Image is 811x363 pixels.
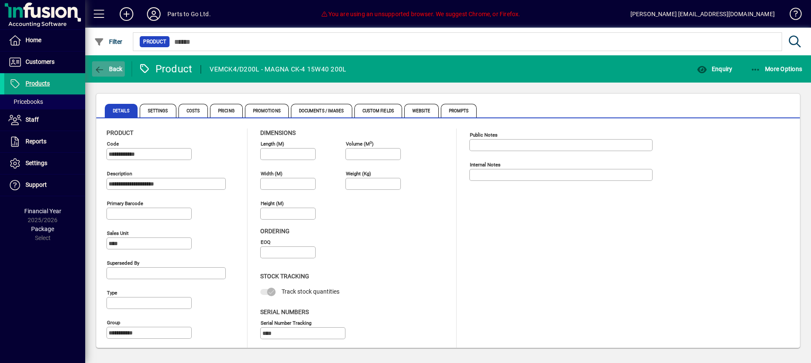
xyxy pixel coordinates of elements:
[143,37,166,46] span: Product
[106,129,133,136] span: Product
[695,61,734,77] button: Enquiry
[260,129,296,136] span: Dimensions
[354,104,402,117] span: Custom Fields
[4,153,85,174] a: Settings
[751,66,802,72] span: More Options
[94,66,123,72] span: Back
[26,116,39,123] span: Staff
[441,104,477,117] span: Prompts
[4,94,85,109] a: Pricebooks
[26,181,47,188] span: Support
[4,174,85,196] a: Support
[346,171,371,177] mat-label: Weight (Kg)
[291,104,352,117] span: Documents / Images
[107,171,132,177] mat-label: Description
[4,131,85,152] a: Reports
[26,160,47,166] span: Settings
[4,109,85,131] a: Staff
[261,320,311,326] mat-label: Serial Number tracking
[245,104,289,117] span: Promotions
[470,162,500,168] mat-label: Internal Notes
[26,138,46,145] span: Reports
[783,2,800,29] a: Knowledge Base
[113,6,140,22] button: Add
[178,104,208,117] span: Costs
[404,104,439,117] span: Website
[210,63,346,76] div: VEMCK4/D200L - MAGNA CK-4 15W40 200L
[92,34,125,49] button: Filter
[4,51,85,73] a: Customers
[26,80,50,87] span: Products
[260,309,309,315] span: Serial Numbers
[9,98,43,105] span: Pricebooks
[470,132,498,138] mat-label: Public Notes
[94,38,123,45] span: Filter
[26,58,55,65] span: Customers
[31,226,54,232] span: Package
[107,230,129,236] mat-label: Sales unit
[210,104,243,117] span: Pricing
[107,141,119,147] mat-label: Code
[261,200,284,206] mat-label: Height (m)
[697,66,732,72] span: Enquiry
[107,200,143,206] mat-label: Primary barcode
[85,61,132,77] app-page-header-button: Back
[321,11,520,17] span: You are using an unsupported browser. We suggest Chrome, or Firefox.
[260,273,309,280] span: Stock Tracking
[370,140,372,144] sup: 3
[105,104,138,117] span: Details
[107,290,117,296] mat-label: Type
[24,208,61,214] span: Financial Year
[346,141,374,147] mat-label: Volume (m )
[140,104,176,117] span: Settings
[26,37,41,43] span: Home
[261,239,270,245] mat-label: EOQ
[260,228,290,234] span: Ordering
[92,61,125,77] button: Back
[282,288,339,295] span: Track stock quantities
[4,30,85,51] a: Home
[167,7,211,21] div: Parts to Go Ltd.
[140,6,167,22] button: Profile
[138,62,193,76] div: Product
[261,141,284,147] mat-label: Length (m)
[630,7,775,21] div: [PERSON_NAME] [EMAIL_ADDRESS][DOMAIN_NAME]
[748,61,805,77] button: More Options
[107,320,120,326] mat-label: Group
[107,260,139,266] mat-label: Superseded by
[261,171,282,177] mat-label: Width (m)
